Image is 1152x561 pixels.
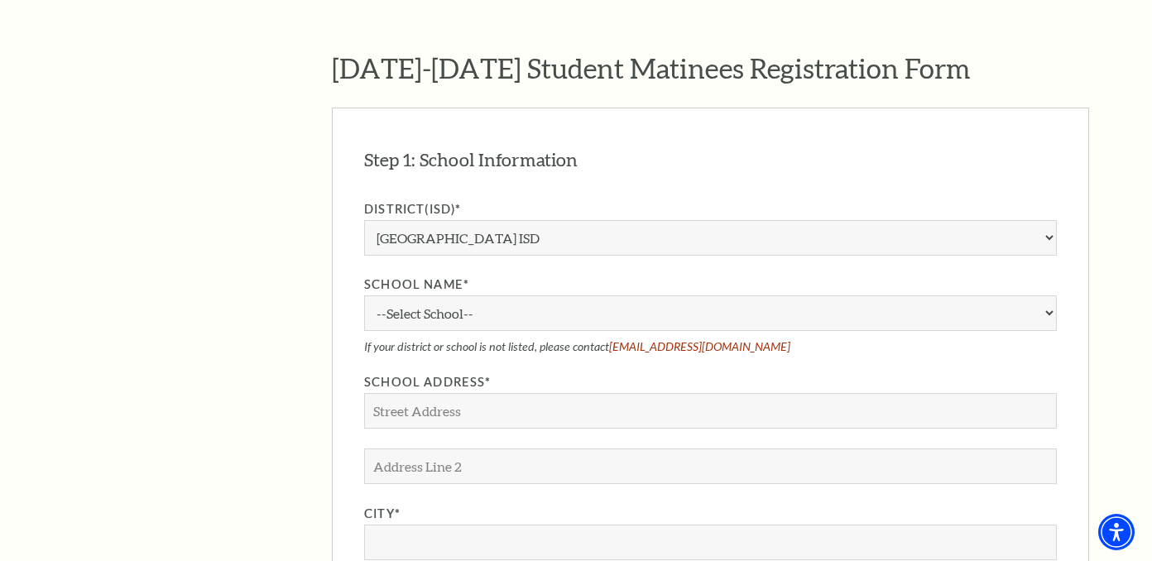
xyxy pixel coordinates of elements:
[364,393,1057,429] input: Street Address
[364,220,1057,256] select: District(ISD)*
[609,339,790,353] a: [EMAIL_ADDRESS][DOMAIN_NAME]
[364,372,1057,393] label: School Address*
[364,448,1057,484] input: Address Line 2
[364,147,578,173] h3: Step 1: School Information
[364,339,1057,353] p: If your district or school is not listed, please contact
[364,199,1057,220] label: District(ISD)*
[364,275,1057,295] label: School Name*
[332,51,1089,84] h2: [DATE]-[DATE] Student Matinees Registration Form
[364,504,1057,525] label: City*
[1098,514,1135,550] div: Accessibility Menu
